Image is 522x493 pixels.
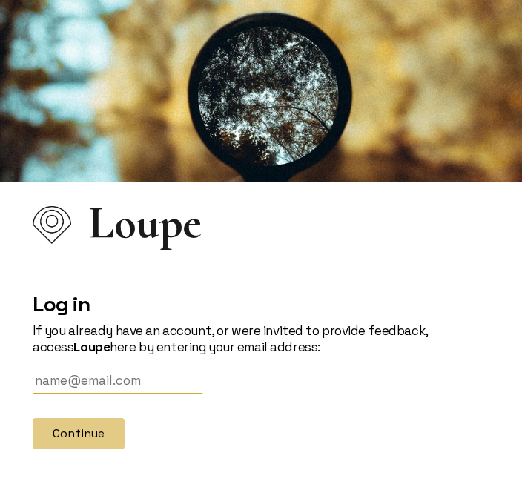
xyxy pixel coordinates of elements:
img: Loupe Logo [33,206,71,244]
p: If you already have an account, or were invited to provide feedback, access here by entering your... [33,322,489,355]
strong: Loupe [73,339,110,355]
input: Email Address [33,367,203,394]
h2: Log in [33,291,489,317]
button: Continue [33,418,125,449]
span: Loupe [89,215,202,231]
